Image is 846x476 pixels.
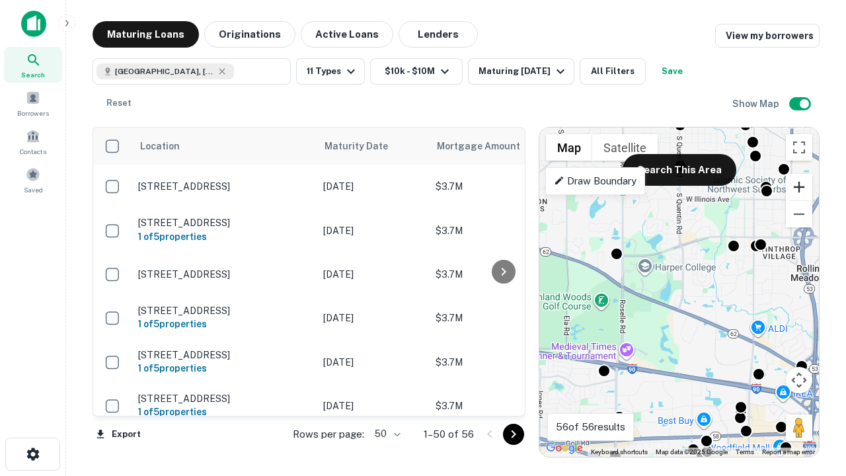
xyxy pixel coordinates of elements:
p: [DATE] [323,311,422,325]
img: Google [543,440,586,457]
button: 11 Types [296,58,365,85]
a: Saved [4,162,62,198]
p: 56 of 56 results [556,419,625,435]
p: 1–50 of 56 [424,426,474,442]
span: Map data ©2025 Google [656,448,728,456]
th: Location [132,128,317,165]
button: Maturing [DATE] [468,58,574,85]
h6: 1 of 5 properties [138,229,310,244]
th: Mortgage Amount [429,128,574,165]
button: Active Loans [301,21,393,48]
button: Zoom out [786,201,812,227]
a: Search [4,47,62,83]
a: Report a map error [762,448,815,456]
h6: 1 of 5 properties [138,361,310,376]
button: Maturing Loans [93,21,199,48]
button: $10k - $10M [370,58,463,85]
p: [DATE] [323,267,422,282]
h6: 1 of 5 properties [138,317,310,331]
button: Lenders [399,21,478,48]
span: Borrowers [17,108,49,118]
span: Maturity Date [325,138,405,154]
p: $3.7M [436,311,568,325]
button: Show street map [546,134,592,161]
button: All Filters [580,58,646,85]
button: Save your search to get updates of matches that match your search criteria. [651,58,693,85]
a: Terms (opens in new tab) [736,448,754,456]
th: Maturity Date [317,128,429,165]
button: Search This Area [623,154,736,186]
a: View my borrowers [715,24,820,48]
span: Contacts [20,146,46,157]
p: [DATE] [323,355,422,370]
p: [STREET_ADDRESS] [138,180,310,192]
h6: 1 of 5 properties [138,405,310,419]
span: Location [139,138,180,154]
p: $3.7M [436,355,568,370]
div: Maturing [DATE] [479,63,568,79]
button: Originations [204,21,295,48]
p: $3.7M [436,399,568,413]
p: [DATE] [323,223,422,238]
p: [DATE] [323,179,422,194]
button: Export [93,424,144,444]
button: Show satellite imagery [592,134,658,161]
p: $3.7M [436,179,568,194]
p: $3.7M [436,223,568,238]
iframe: Chat Widget [780,328,846,391]
button: Go to next page [503,424,524,445]
p: $3.7M [436,267,568,282]
h6: Show Map [732,97,781,111]
p: [STREET_ADDRESS] [138,393,310,405]
span: Saved [24,184,43,195]
img: capitalize-icon.png [21,11,46,37]
p: [DATE] [323,399,422,413]
p: [STREET_ADDRESS] [138,268,310,280]
p: Draw Boundary [554,173,636,189]
p: [STREET_ADDRESS] [138,349,310,361]
button: Zoom in [786,174,812,200]
button: Toggle fullscreen view [786,134,812,161]
span: Mortgage Amount [437,138,537,154]
div: 0 0 [539,128,819,457]
p: [STREET_ADDRESS] [138,305,310,317]
p: [STREET_ADDRESS] [138,217,310,229]
span: [GEOGRAPHIC_DATA], [GEOGRAPHIC_DATA] [115,65,214,77]
div: 50 [369,424,403,444]
button: Drag Pegman onto the map to open Street View [786,415,812,441]
a: Open this area in Google Maps (opens a new window) [543,440,586,457]
span: Search [21,69,45,80]
a: Borrowers [4,85,62,121]
a: Contacts [4,124,62,159]
p: Rows per page: [293,426,364,442]
button: Keyboard shortcuts [591,448,648,457]
button: Reset [98,90,140,116]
